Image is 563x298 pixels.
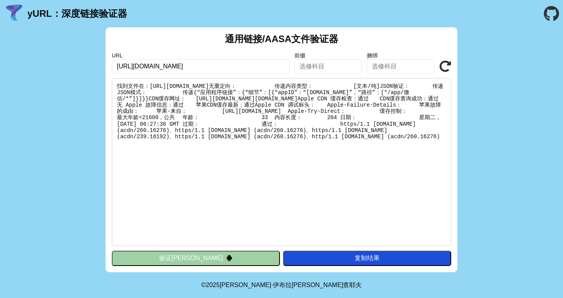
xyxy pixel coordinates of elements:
[27,8,127,19] a: yURL：深度链接验证器
[4,4,24,24] img: yURL标志
[226,255,233,261] img: droidIcon.svg
[294,52,362,59] label: 前缀
[220,282,362,288] a: Michael Ibragimchayev的个人网站
[283,251,451,266] button: 复制结果
[225,34,339,45] h2: 通用链接/AASA文件验证器
[112,52,290,59] label: URL
[201,272,362,298] footer: ©
[287,255,447,262] div: 复制结果
[112,251,280,266] button: 验证[PERSON_NAME]
[112,59,290,73] input: 必填
[112,78,451,246] pre: 找到文件在： [URL][DOMAIN_NAME] 无重定向： 传递 内容类型： [文本/纯] JSON验证： 传递 JSON模式： 传递 { “应用程序链接”：{ “细节”：[ { “appI...
[367,59,435,73] input: 选修科目
[367,52,435,59] label: 捆绑
[294,59,362,73] input: 选修科目
[206,282,220,288] span: 2025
